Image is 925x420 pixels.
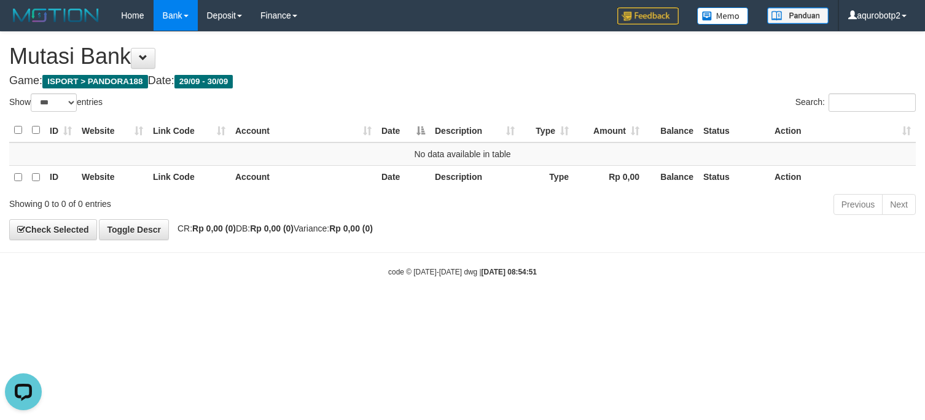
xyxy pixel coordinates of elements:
div: Showing 0 to 0 of 0 entries [9,193,377,210]
th: Action [770,165,916,189]
th: Rp 0,00 [574,165,644,189]
label: Search: [795,93,916,112]
strong: Rp 0,00 (0) [329,224,373,233]
a: Next [882,194,916,215]
a: Previous [833,194,883,215]
span: 29/09 - 30/09 [174,75,233,88]
th: Type: activate to sort column ascending [520,119,574,142]
th: Website [77,165,148,189]
th: Amount: activate to sort column ascending [574,119,644,142]
th: Action: activate to sort column ascending [770,119,916,142]
a: Toggle Descr [99,219,169,240]
span: CR: DB: Variance: [171,224,373,233]
th: Description [430,165,520,189]
button: Open LiveChat chat widget [5,5,42,42]
th: Account [230,165,377,189]
img: MOTION_logo.png [9,6,103,25]
th: Date: activate to sort column descending [377,119,430,142]
th: Website: activate to sort column ascending [77,119,148,142]
th: Type [520,165,574,189]
th: ID [45,165,77,189]
strong: Rp 0,00 (0) [192,224,236,233]
strong: Rp 0,00 (0) [250,224,294,233]
th: Date [377,165,430,189]
input: Search: [829,93,916,112]
th: Status [698,119,770,142]
select: Showentries [31,93,77,112]
h1: Mutasi Bank [9,44,916,69]
th: ID: activate to sort column ascending [45,119,77,142]
label: Show entries [9,93,103,112]
a: Check Selected [9,219,97,240]
img: panduan.png [767,7,829,24]
h4: Game: Date: [9,75,916,87]
small: code © [DATE]-[DATE] dwg | [388,268,537,276]
strong: [DATE] 08:54:51 [482,268,537,276]
img: Button%20Memo.svg [697,7,749,25]
th: Description: activate to sort column ascending [430,119,520,142]
th: Account: activate to sort column ascending [230,119,377,142]
img: Feedback.jpg [617,7,679,25]
th: Link Code: activate to sort column ascending [148,119,230,142]
th: Balance [644,165,698,189]
span: ISPORT > PANDORA188 [42,75,148,88]
th: Balance [644,119,698,142]
th: Status [698,165,770,189]
td: No data available in table [9,142,916,166]
th: Link Code [148,165,230,189]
